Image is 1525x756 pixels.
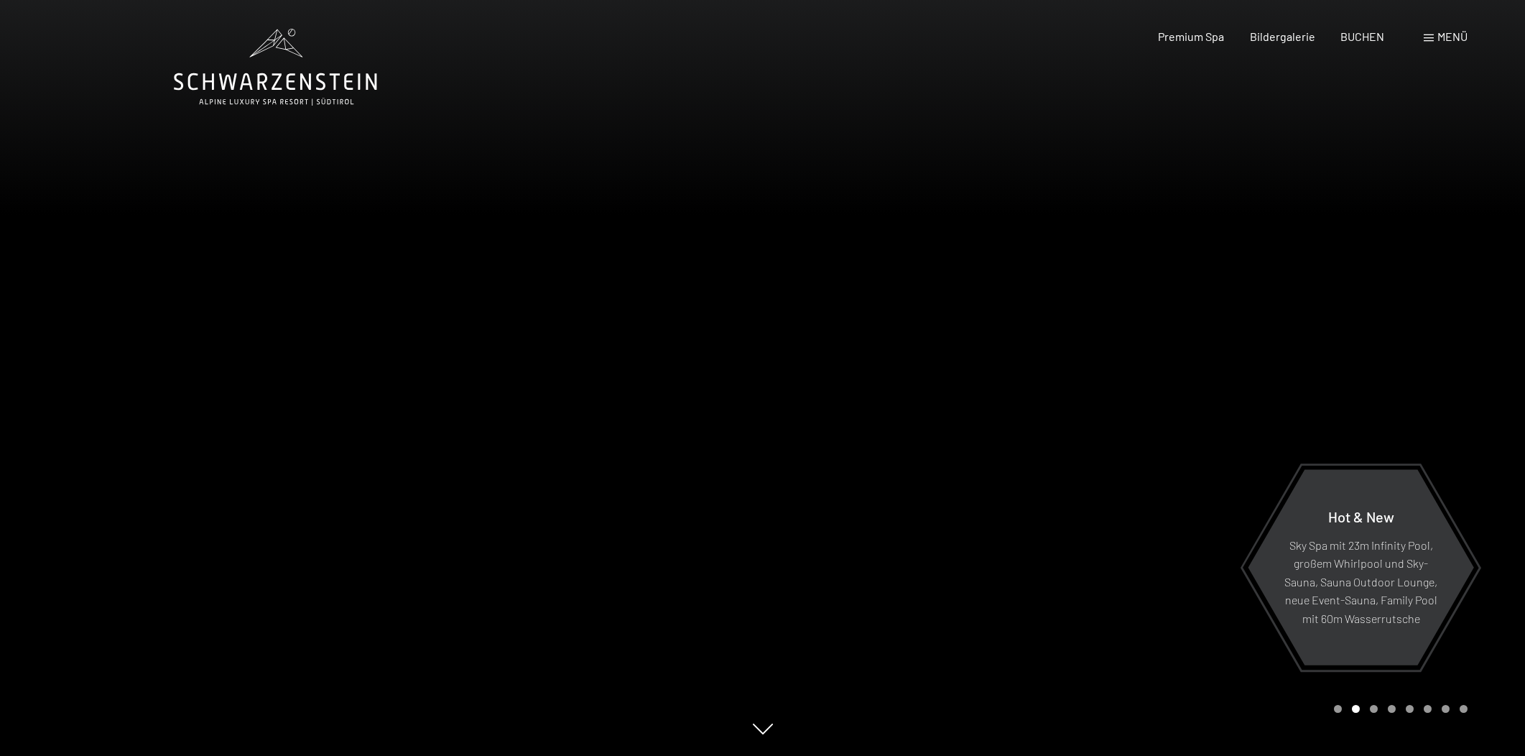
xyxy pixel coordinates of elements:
[1334,705,1342,713] div: Carousel Page 1
[1329,705,1468,713] div: Carousel Pagination
[1328,507,1394,525] span: Hot & New
[1283,535,1439,627] p: Sky Spa mit 23m Infinity Pool, großem Whirlpool und Sky-Sauna, Sauna Outdoor Lounge, neue Event-S...
[1388,705,1396,713] div: Carousel Page 4
[1460,705,1468,713] div: Carousel Page 8
[1158,29,1224,43] a: Premium Spa
[1340,29,1384,43] a: BUCHEN
[1247,469,1475,666] a: Hot & New Sky Spa mit 23m Infinity Pool, großem Whirlpool und Sky-Sauna, Sauna Outdoor Lounge, ne...
[1406,705,1414,713] div: Carousel Page 5
[1424,705,1432,713] div: Carousel Page 6
[1250,29,1315,43] a: Bildergalerie
[1370,705,1378,713] div: Carousel Page 3
[1437,29,1468,43] span: Menü
[1442,705,1450,713] div: Carousel Page 7
[1352,705,1360,713] div: Carousel Page 2 (Current Slide)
